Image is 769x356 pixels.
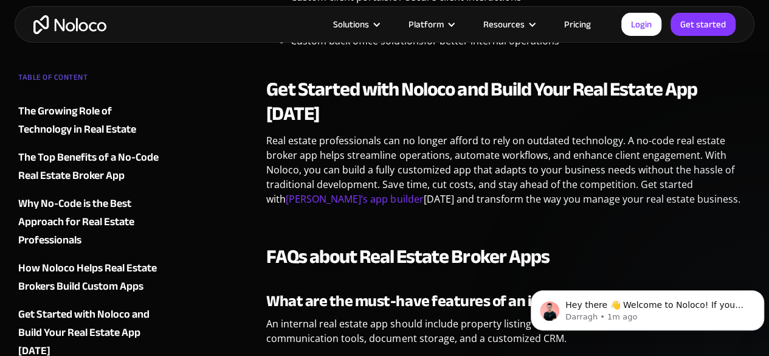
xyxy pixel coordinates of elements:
div: Resources [483,16,525,32]
p: An internal real estate app should include property listing management, automated lead tracking, ... [266,316,751,355]
a: Why No-Code is the Best Approach for Real Estate Professionals [18,195,163,250]
a: Get started [671,13,736,36]
a: home [33,15,106,34]
div: Solutions [318,16,393,32]
div: Resources [468,16,549,32]
div: Solutions [333,16,369,32]
strong: What are the must-have features of an internal real estate app? [266,286,691,316]
div: Platform [409,16,444,32]
a: Pricing [549,16,606,32]
strong: Get Started with Noloco and Build Your Real Estate App [DATE] [266,71,697,132]
a: [PERSON_NAME]’s app builder [286,192,423,206]
div: Platform [393,16,468,32]
iframe: Intercom notifications message [526,265,769,350]
a: Login [621,13,661,36]
p: Real estate professionals can no longer afford to rely on outdated technology. A no-code real est... [266,133,751,215]
a: How Noloco Helps Real Estate Brokers Build Custom Apps [18,259,163,296]
strong: FAQs about Real Estate Broker Apps [266,239,549,275]
div: TABLE OF CONTENT [18,68,163,92]
a: The Growing Role of Technology in Real Estate [18,102,163,139]
a: The Top Benefits of a No-Code Real Estate Broker App [18,148,163,185]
